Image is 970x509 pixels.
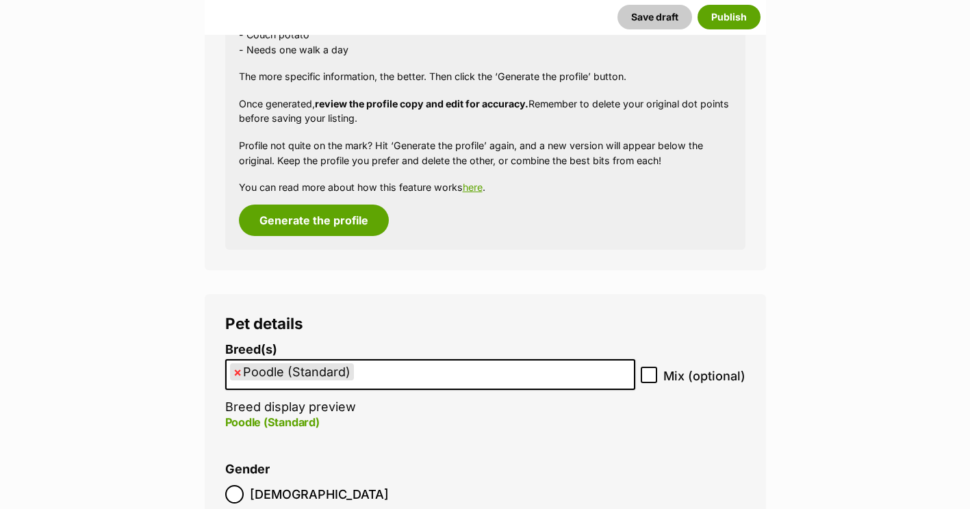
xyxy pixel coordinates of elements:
[233,363,242,380] span: ×
[250,485,389,504] span: [DEMOGRAPHIC_DATA]
[663,367,745,385] span: Mix (optional)
[225,314,303,332] span: Pet details
[617,5,692,29] button: Save draft
[239,180,732,194] p: You can read more about how this feature works .
[230,363,354,380] li: Poodle (Standard)
[698,5,761,29] button: Publish
[463,181,483,193] a: here
[315,98,528,109] strong: review the profile copy and edit for accuracy.
[239,138,732,168] p: Profile not quite on the mark? Hit ‘Generate the profile’ again, and a new version will appear be...
[239,69,732,83] p: The more specific information, the better. Then click the ‘Generate the profile’ button.
[225,343,635,445] li: Breed display preview
[225,462,270,477] label: Gender
[239,96,732,126] p: Once generated, Remember to delete your original dot points before saving your listing.
[225,414,635,430] p: Poodle (Standard)
[225,343,635,357] label: Breed(s)
[239,205,389,236] button: Generate the profile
